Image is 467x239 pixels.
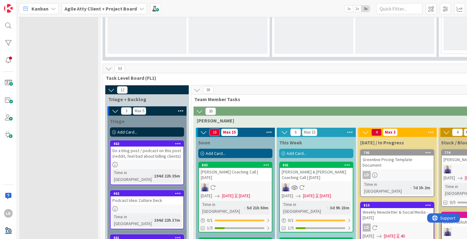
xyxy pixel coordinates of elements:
div: 462 [111,191,183,196]
div: Time in [GEOGRAPHIC_DATA] [363,181,410,194]
a: 803[PERSON_NAME] Coaching Call | [DATE]JG[DATE][DATE][DATE]Time in [GEOGRAPHIC_DATA]:5d 21h 50m0/... [198,162,272,233]
span: Support [13,1,28,8]
div: 803 [199,162,272,168]
span: [DATE] [222,193,233,199]
span: 4 [371,129,382,136]
span: 1/5 [207,225,213,231]
span: Triage [110,118,124,124]
span: [DATE] [282,193,293,199]
div: 194d 22h 35m [153,173,182,179]
span: : [327,204,328,211]
a: 463Do a blog post / podcast on this post (reddit, feel bad about billing clients)Time in [GEOGRAP... [110,140,184,185]
div: 801[PERSON_NAME] & [PERSON_NAME] Coaching Call | [DATE] [280,162,353,181]
img: avatar [4,226,13,235]
span: 53 [115,65,125,72]
img: JG [201,183,209,191]
div: 803 [202,163,272,167]
div: [DATE] [320,193,331,199]
span: 30 [205,108,216,115]
div: [PERSON_NAME] Coaching Call | [DATE] [199,168,272,181]
div: Do a blog post / podcast on this post (reddit, feel bad about billing clients) [111,147,183,160]
div: LD [363,224,371,232]
div: 463 [113,142,183,146]
div: Max 5 [135,109,144,113]
img: Visit kanbanzone.com [4,4,13,13]
div: 3d 9h 23m [328,204,351,211]
span: 12 [117,86,128,94]
div: JG [199,183,272,191]
span: 16 [209,129,220,136]
span: 1/5 [288,225,294,231]
div: 7d 3h 2m [411,184,432,191]
div: 0/1 [199,216,272,224]
a: 801[PERSON_NAME] & [PERSON_NAME] Coaching Call | [DATE]JG[DATE][DATE][DATE]Time in [GEOGRAPHIC_DA... [279,162,353,233]
span: Soon [198,139,210,146]
div: Max 15 [223,131,236,134]
div: [PERSON_NAME] & [PERSON_NAME] Coaching Call | [DATE] [280,168,353,181]
span: Add Card... [287,151,306,156]
span: 0 / 1 [288,217,294,224]
img: JG [444,165,452,173]
div: 795 [361,150,434,156]
div: 795 [364,151,434,155]
span: [DATE] [444,175,455,181]
div: 194d 22h 37m [153,217,182,224]
div: Time in [GEOGRAPHIC_DATA] [112,169,152,183]
span: 6 [290,129,301,136]
div: Time in [GEOGRAPHIC_DATA] [282,201,327,215]
div: Weekly Newsletter & Social Media - [DATE] [361,208,434,222]
a: 795Greenline Pricing Template DocumentLDTime in [GEOGRAPHIC_DATA]:7d 3h 2m [360,149,434,197]
div: 810 [364,203,434,207]
div: [DATE] [239,193,250,199]
span: 1x [345,6,353,12]
span: Triage + Backlog [108,96,181,102]
div: JG [280,183,353,191]
div: 463Do a blog post / podcast on this post (reddit, feel bad about billing clients) [111,141,183,160]
div: 801 [280,162,353,168]
span: 3x [361,6,370,12]
span: 3 [121,107,132,115]
div: Time in [GEOGRAPHIC_DATA] [201,201,244,215]
div: 462Podcast Idea: Culture Deck [111,191,183,204]
span: Add Card... [206,151,225,156]
span: 0 / 1 [207,217,213,224]
div: LD [361,171,434,179]
div: 803[PERSON_NAME] Coaching Call | [DATE] [199,162,272,181]
div: LD [361,224,434,232]
span: 4 [452,129,463,136]
div: 801 [283,163,353,167]
span: Add Card... [117,129,137,135]
div: Podcast Idea: Culture Deck [111,196,183,204]
span: Kanban [32,5,48,12]
img: JG [282,183,290,191]
input: Quick Filter... [376,3,423,14]
div: 0/1 [280,216,353,224]
div: LD [4,209,13,218]
span: 0/5 [450,199,456,206]
div: Time in [GEOGRAPHIC_DATA] [112,213,152,227]
div: 810 [361,203,434,208]
a: 462Podcast Idea: Culture DeckTime in [GEOGRAPHIC_DATA]:194d 22h 37m [110,190,184,229]
div: LD [363,171,371,179]
b: Agile Atty Client + Project Board [65,6,137,12]
div: 5d 21h 50m [245,204,270,211]
span: 30 [203,86,213,94]
span: : [244,204,245,211]
div: Greenline Pricing Template Document [361,156,434,169]
span: [DATE] [303,193,314,199]
div: 462 [113,191,183,196]
div: 810Weekly Newsletter & Social Media - [DATE] [361,203,434,222]
span: Today / In Progress [360,139,404,146]
span: [DATE] [201,193,212,199]
div: Max 15 [304,131,315,134]
div: 463 [111,141,183,147]
div: Max 3 [385,131,396,134]
span: 2x [353,6,361,12]
img: JG [444,228,452,236]
div: 795Greenline Pricing Template Document [361,150,434,169]
span: : [410,184,411,191]
span: This Week [279,139,302,146]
